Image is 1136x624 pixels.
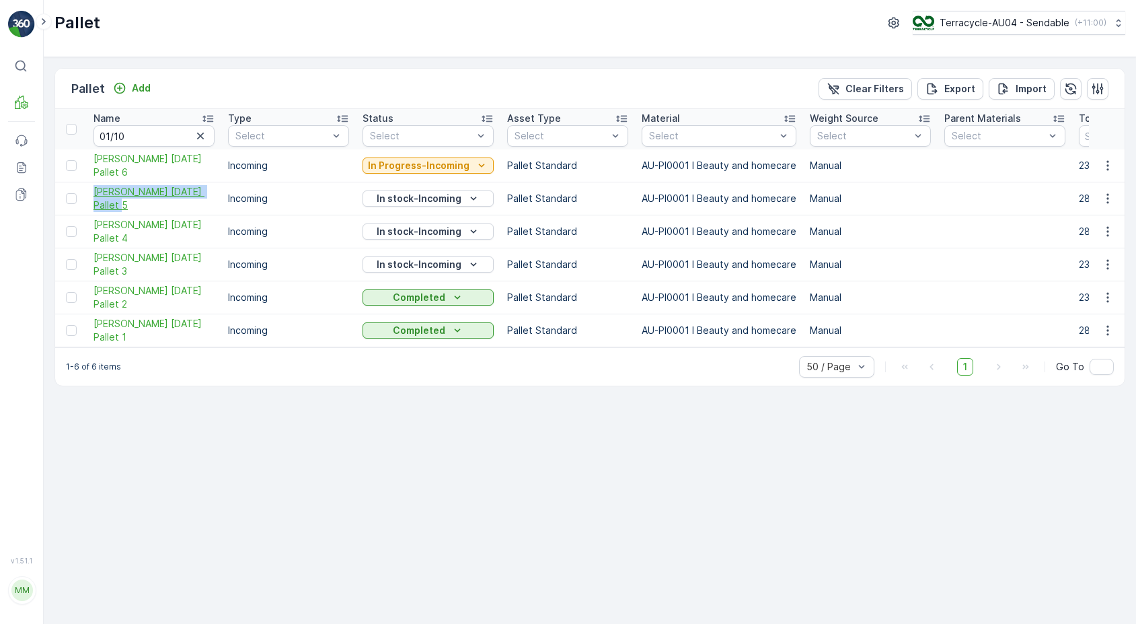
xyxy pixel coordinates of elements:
[810,291,931,304] p: Manual
[66,193,77,204] div: Toggle Row Selected
[642,324,796,337] p: AU-PI0001 I Beauty and homecare
[642,192,796,205] p: AU-PI0001 I Beauty and homecare
[363,223,494,240] button: In stock-Incoming
[228,225,349,238] p: Incoming
[363,112,393,125] p: Status
[810,324,931,337] p: Manual
[66,325,77,336] div: Toggle Row Selected
[228,112,252,125] p: Type
[93,251,215,278] a: FD Mecca 01/10/2025 Pallet 3
[228,258,349,271] p: Incoming
[507,324,628,337] p: Pallet Standard
[810,159,931,172] p: Manual
[913,11,1125,35] button: Terracycle-AU04 - Sendable(+11:00)
[66,226,77,237] div: Toggle Row Selected
[1075,18,1106,28] p: ( +11:00 )
[66,259,77,270] div: Toggle Row Selected
[93,284,215,311] a: FD Mecca 01/10/2025 Pallet 2
[515,129,607,143] p: Select
[507,192,628,205] p: Pallet Standard
[8,557,35,565] span: v 1.51.1
[377,225,461,238] p: In stock-Incoming
[944,112,1021,125] p: Parent Materials
[93,317,215,344] a: FD Mecca 01/10/2025 Pallet 1
[817,129,910,143] p: Select
[642,112,680,125] p: Material
[54,12,100,34] p: Pallet
[11,580,33,601] div: MM
[93,218,215,245] span: [PERSON_NAME] [DATE] Pallet 4
[507,159,628,172] p: Pallet Standard
[810,112,878,125] p: Weight Source
[93,185,215,212] span: [PERSON_NAME] [DATE] Pallet 5
[228,192,349,205] p: Incoming
[71,79,105,98] p: Pallet
[368,159,469,172] p: In Progress-Incoming
[93,218,215,245] a: FD Mecca 01/10/2025 Pallet 4
[393,324,445,337] p: Completed
[957,358,973,376] span: 1
[363,190,494,207] button: In stock-Incoming
[810,225,931,238] p: Manual
[642,159,796,172] p: AU-PI0001 I Beauty and homecare
[93,185,215,212] a: FD Mecca 01/10/2025 Pallet 5
[228,324,349,337] p: Incoming
[93,317,215,344] span: [PERSON_NAME] [DATE] Pallet 1
[228,159,349,172] p: Incoming
[649,129,775,143] p: Select
[93,251,215,278] span: [PERSON_NAME] [DATE] Pallet 3
[8,11,35,38] img: logo
[93,152,215,179] a: FD Mecca 01/10/2025 Pallet 6
[377,258,461,271] p: In stock-Incoming
[507,112,561,125] p: Asset Type
[66,160,77,171] div: Toggle Row Selected
[989,78,1055,100] button: Import
[952,129,1045,143] p: Select
[642,291,796,304] p: AU-PI0001 I Beauty and homecare
[940,16,1069,30] p: Terracycle-AU04 - Sendable
[132,81,151,95] p: Add
[363,322,494,339] button: Completed
[228,291,349,304] p: Incoming
[93,284,215,311] span: [PERSON_NAME] [DATE] Pallet 2
[507,225,628,238] p: Pallet Standard
[507,258,628,271] p: Pallet Standard
[93,125,215,147] input: Search
[913,15,934,30] img: terracycle_logo.png
[642,225,796,238] p: AU-PI0001 I Beauty and homecare
[93,112,120,125] p: Name
[108,80,156,96] button: Add
[363,289,494,306] button: Completed
[1016,82,1047,96] p: Import
[810,258,931,271] p: Manual
[845,82,904,96] p: Clear Filters
[66,292,77,303] div: Toggle Row Selected
[363,158,494,174] button: In Progress-Incoming
[377,192,461,205] p: In stock-Incoming
[642,258,796,271] p: AU-PI0001 I Beauty and homecare
[917,78,983,100] button: Export
[363,256,494,273] button: In stock-Incoming
[944,82,975,96] p: Export
[507,291,628,304] p: Pallet Standard
[370,129,473,143] p: Select
[8,567,35,613] button: MM
[235,129,328,143] p: Select
[66,361,121,372] p: 1-6 of 6 items
[93,152,215,179] span: [PERSON_NAME] [DATE] Pallet 6
[819,78,912,100] button: Clear Filters
[810,192,931,205] p: Manual
[393,291,445,304] p: Completed
[1056,360,1084,374] span: Go To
